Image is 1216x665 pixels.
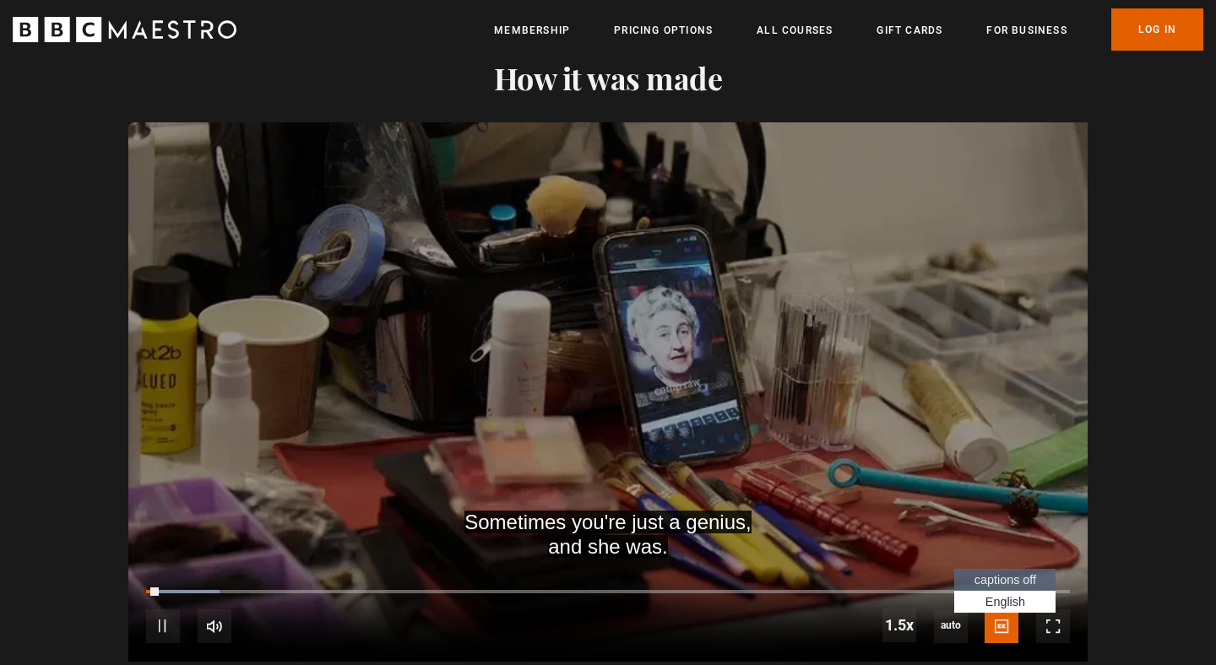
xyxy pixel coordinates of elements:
[934,609,968,643] div: Current quality: 360p
[882,608,916,642] button: Playback Rate
[494,8,1203,51] nav: Primary
[974,573,1036,587] span: captions off
[494,22,570,39] a: Membership
[128,60,1088,95] h2: How it was made
[986,22,1067,39] a: For business
[1111,8,1203,51] a: Log In
[128,122,1088,662] video-js: Video Player
[985,595,1025,608] span: English
[13,17,236,42] svg: BBC Maestro
[934,609,968,643] span: auto
[877,22,942,39] a: Gift Cards
[614,22,713,39] a: Pricing Options
[757,22,833,39] a: All Courses
[985,609,1018,643] button: Captions
[146,609,180,643] button: Pause
[1036,609,1070,643] button: Fullscreen
[198,609,231,643] button: Mute
[146,590,1070,593] div: Progress Bar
